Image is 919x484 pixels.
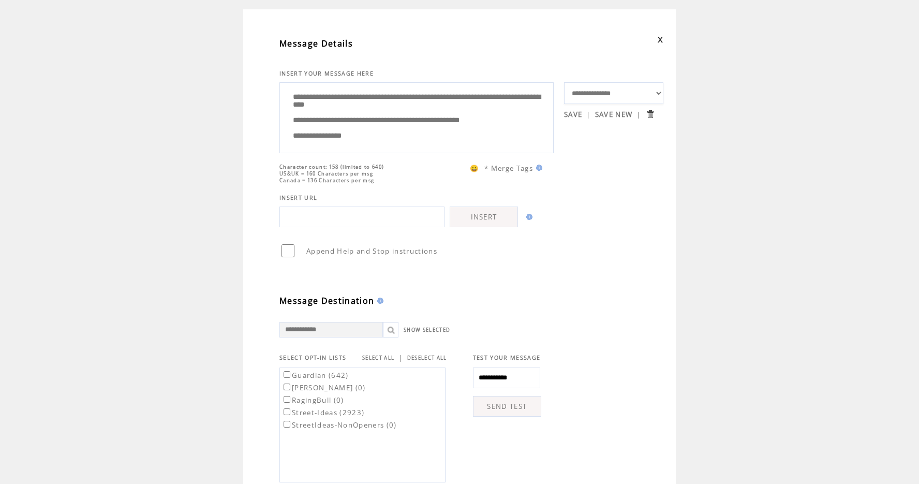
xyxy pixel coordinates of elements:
[281,408,364,417] label: Street-Ideas (2923)
[281,420,397,430] label: StreetIdeas-NonOpeners (0)
[645,109,655,119] input: Submit
[407,355,447,361] a: DESELECT ALL
[281,383,366,392] label: [PERSON_NAME] (0)
[284,408,290,415] input: Street-Ideas (2923)
[470,164,479,173] span: 😀
[279,177,374,184] span: Canada = 136 Characters per msg
[398,353,403,362] span: |
[404,327,450,333] a: SHOW SELECTED
[523,214,532,220] img: help.gif
[533,165,542,171] img: help.gif
[279,70,374,77] span: INSERT YOUR MESSAGE HERE
[595,110,633,119] a: SAVE NEW
[284,371,290,378] input: Guardian (642)
[450,207,518,227] a: INSERT
[284,384,290,390] input: [PERSON_NAME] (0)
[586,110,590,119] span: |
[279,194,317,201] span: INSERT URL
[279,170,373,177] span: US&UK = 160 Characters per msg
[284,396,290,403] input: RagingBull (0)
[374,298,383,304] img: help.gif
[564,110,582,119] a: SAVE
[284,421,290,428] input: StreetIdeas-NonOpeners (0)
[279,295,374,306] span: Message Destination
[281,395,344,405] label: RagingBull (0)
[484,164,533,173] span: * Merge Tags
[473,354,541,361] span: TEST YOUR MESSAGE
[279,38,353,49] span: Message Details
[306,246,437,256] span: Append Help and Stop instructions
[279,164,384,170] span: Character count: 158 (limited to 640)
[636,110,641,119] span: |
[279,354,346,361] span: SELECT OPT-IN LISTS
[281,371,349,380] label: Guardian (642)
[473,396,541,417] a: SEND TEST
[362,355,394,361] a: SELECT ALL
